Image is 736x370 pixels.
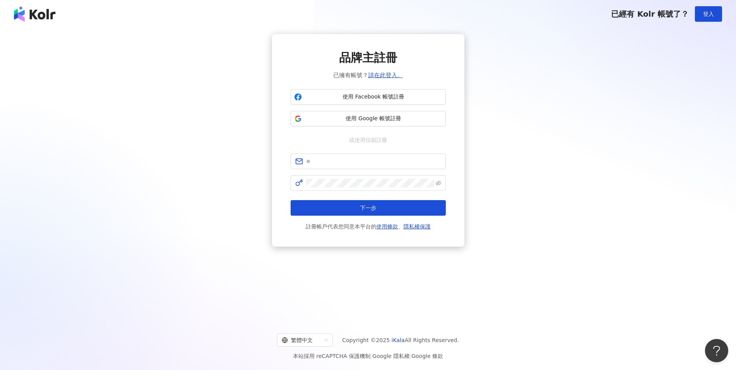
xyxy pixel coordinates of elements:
[291,89,446,105] button: 使用 Facebook 帳號註冊
[293,351,443,361] span: 本站採用 reCAPTCHA 保護機制
[14,6,55,22] img: logo
[611,9,689,19] span: 已經有 Kolr 帳號了？
[695,6,722,22] button: 登入
[342,335,459,345] span: Copyright © 2025 All Rights Reserved.
[436,180,441,186] span: eye-invisible
[376,223,398,230] a: 使用條款
[291,200,446,216] button: 下一步
[305,115,442,123] span: 使用 Google 帳號註冊
[391,337,405,343] a: iKala
[291,111,446,126] button: 使用 Google 帳號註冊
[333,71,403,80] span: 已擁有帳號？
[360,205,376,211] span: 下一步
[368,72,403,79] a: 請在此登入。
[339,50,397,66] span: 品牌主註冊
[703,11,714,17] span: 登入
[371,353,372,359] span: |
[372,353,410,359] a: Google 隱私權
[410,353,412,359] span: |
[705,339,728,362] iframe: Help Scout Beacon - Open
[282,334,321,346] div: 繁體中文
[404,223,431,230] a: 隱私權保護
[344,136,393,144] span: 或使用信箱註冊
[305,93,442,101] span: 使用 Facebook 帳號註冊
[306,222,431,231] span: 註冊帳戶代表您同意本平台的 、
[411,353,443,359] a: Google 條款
